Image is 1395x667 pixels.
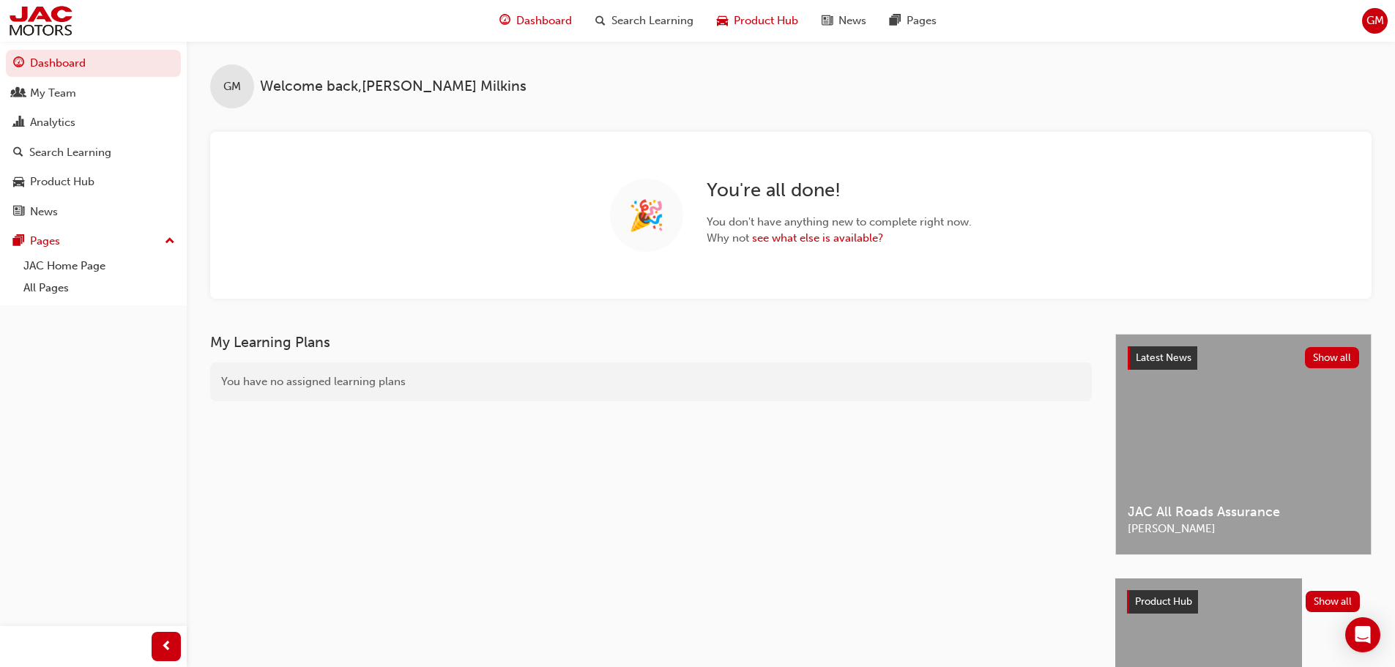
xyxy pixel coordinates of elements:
span: news-icon [13,206,24,219]
span: Product Hub [1135,595,1192,608]
span: GM [223,78,241,95]
button: Show all [1305,347,1360,368]
span: people-icon [13,87,24,100]
span: news-icon [822,12,833,30]
span: You don't have anything new to complete right now. [707,214,972,231]
span: Welcome back , [PERSON_NAME] Milkins [260,78,527,95]
a: News [6,198,181,226]
a: JAC Home Page [18,255,181,277]
span: search-icon [13,146,23,160]
a: All Pages [18,277,181,299]
span: JAC All Roads Assurance [1128,504,1359,521]
a: guage-iconDashboard [488,6,584,36]
span: search-icon [595,12,606,30]
span: Pages [907,12,937,29]
a: Latest NewsShow allJAC All Roads Assurance[PERSON_NAME] [1115,334,1372,555]
span: chart-icon [13,116,24,130]
a: pages-iconPages [878,6,948,36]
span: guage-icon [13,57,24,70]
a: see what else is available? [752,231,883,245]
span: News [838,12,866,29]
a: news-iconNews [810,6,878,36]
img: jac-portal [7,4,74,37]
button: DashboardMy TeamAnalyticsSearch LearningProduct HubNews [6,47,181,228]
span: Why not [707,230,972,247]
a: Dashboard [6,50,181,77]
h3: My Learning Plans [210,334,1092,351]
a: search-iconSearch Learning [584,6,705,36]
a: car-iconProduct Hub [705,6,810,36]
span: up-icon [165,232,175,251]
span: pages-icon [890,12,901,30]
span: Search Learning [611,12,693,29]
span: Product Hub [734,12,798,29]
span: guage-icon [499,12,510,30]
div: Analytics [30,114,75,131]
span: pages-icon [13,235,24,248]
a: Analytics [6,109,181,136]
button: Pages [6,228,181,255]
div: You have no assigned learning plans [210,362,1092,401]
span: Dashboard [516,12,572,29]
div: Pages [30,233,60,250]
span: 🎉 [628,207,665,224]
button: Show all [1306,591,1361,612]
span: car-icon [13,176,24,189]
span: Latest News [1136,351,1191,364]
div: Search Learning [29,144,111,161]
div: Open Intercom Messenger [1345,617,1380,652]
a: Latest NewsShow all [1128,346,1359,370]
span: GM [1366,12,1384,29]
a: Search Learning [6,139,181,166]
span: [PERSON_NAME] [1128,521,1359,537]
a: My Team [6,80,181,107]
a: Product Hub [6,168,181,195]
div: My Team [30,85,76,102]
h2: You're all done! [707,179,972,202]
div: Product Hub [30,174,94,190]
div: News [30,204,58,220]
button: GM [1362,8,1388,34]
a: Product HubShow all [1127,590,1360,614]
span: prev-icon [161,638,172,656]
span: car-icon [717,12,728,30]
